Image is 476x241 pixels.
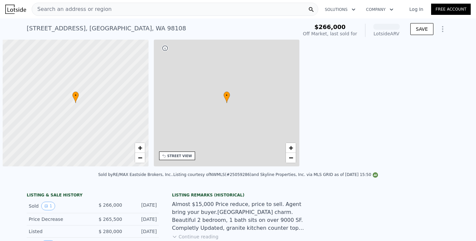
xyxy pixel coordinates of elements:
span: $266,000 [314,23,346,30]
span: − [289,154,293,162]
div: [DATE] [127,202,157,210]
div: [DATE] [127,228,157,235]
span: • [223,92,230,98]
button: Solutions [320,4,361,16]
div: [DATE] [127,216,157,223]
button: SAVE [410,23,433,35]
img: Lotside [5,5,26,14]
div: Off Market, last sold for [303,30,357,37]
div: Almost $15,000 Price reduce, price to sell. Agent bring your buyer.[GEOGRAPHIC_DATA] charm. Beaut... [172,200,304,232]
div: Listed [29,228,87,235]
div: Lotside ARV [373,30,400,37]
div: STREET VIEW [167,154,192,158]
div: Listing Remarks (Historical) [172,192,304,198]
a: Log In [401,6,431,13]
button: View historical data [41,202,55,210]
img: NWMLS Logo [373,172,378,178]
div: [STREET_ADDRESS] , [GEOGRAPHIC_DATA] , WA 98108 [27,24,186,33]
span: + [289,144,293,152]
a: Zoom in [286,143,296,153]
div: Listing courtesy of NWMLS (#25059286) and Skyline Properties, Inc. via MLS GRID as of [DATE] 15:50 [173,172,378,177]
span: − [138,154,142,162]
span: • [72,92,79,98]
span: $ 280,000 [99,229,122,234]
a: Zoom out [135,153,145,163]
button: Company [361,4,399,16]
span: Search an address or region [32,5,112,13]
div: Sold [29,202,87,210]
div: Price Decrease [29,216,87,223]
span: $ 265,500 [99,217,122,222]
a: Free Account [431,4,471,15]
div: • [223,91,230,103]
div: LISTING & SALE HISTORY [27,192,159,199]
a: Zoom out [286,153,296,163]
button: Show Options [436,22,449,36]
span: $ 266,000 [99,202,122,208]
div: • [72,91,79,103]
a: Zoom in [135,143,145,153]
span: + [138,144,142,152]
button: Continue reading [172,233,219,240]
div: Sold by RE/MAX Eastside Brokers, Inc. . [98,172,173,177]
